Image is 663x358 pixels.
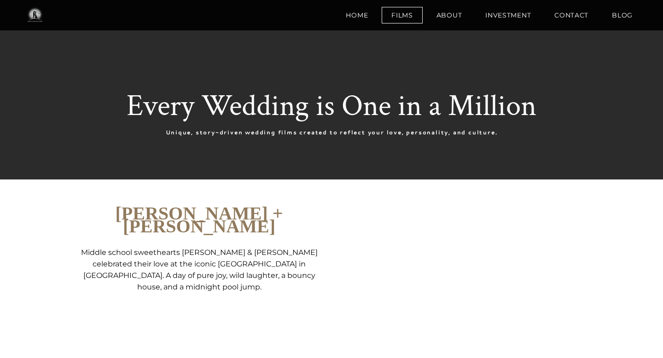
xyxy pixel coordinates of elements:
[74,207,325,233] h2: [PERSON_NAME] + [PERSON_NAME]
[382,7,423,23] a: Films
[127,87,536,126] font: Every Wedding is One in a Million
[18,6,51,24] img: One in a Million Films | Los Angeles Wedding Videographer
[336,7,378,23] a: Home
[602,7,642,23] a: BLOG
[476,7,541,23] a: Investment
[427,7,472,23] a: About
[338,207,589,314] iframe: Brooke + Timothy
[545,7,598,23] a: Contact
[74,129,589,136] div: Unique, story-driven wedding films created to reflect your love, personality, and culture.​
[81,248,318,291] font: Middle school sweethearts [PERSON_NAME] & [PERSON_NAME] celebrated their love at the iconic [GEOG...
